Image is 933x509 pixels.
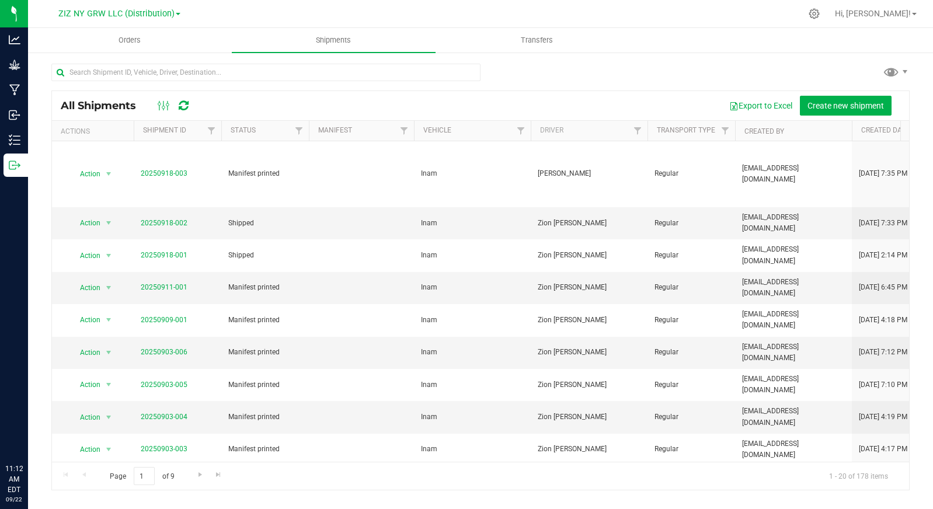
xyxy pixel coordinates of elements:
[859,315,922,326] span: [DATE] 4:18 PM EDT
[421,168,524,179] span: Inam
[423,126,451,134] a: Vehicle
[141,316,187,324] a: 20250909-001
[9,59,20,71] inline-svg: Grow
[61,99,148,112] span: All Shipments
[141,251,187,259] a: 20250918-001
[228,379,302,391] span: Manifest printed
[436,28,639,53] a: Transfers
[742,341,845,364] span: [EMAIL_ADDRESS][DOMAIN_NAME]
[421,379,524,391] span: Inam
[102,376,116,393] span: select
[421,347,524,358] span: Inam
[531,121,647,141] th: Driver
[859,379,922,391] span: [DATE] 7:10 PM EDT
[100,467,184,485] span: Page of 9
[655,250,728,261] span: Regular
[210,467,227,483] a: Go to the last page
[538,412,640,423] span: Zion [PERSON_NAME]
[744,127,784,135] a: Created By
[9,159,20,171] inline-svg: Outbound
[655,379,728,391] span: Regular
[5,495,23,504] p: 09/22
[655,412,728,423] span: Regular
[655,315,728,326] span: Regular
[290,121,309,141] a: Filter
[231,126,256,134] a: Status
[228,282,302,293] span: Manifest printed
[318,126,352,134] a: Manifest
[228,347,302,358] span: Manifest printed
[143,126,186,134] a: Shipment ID
[742,406,845,428] span: [EMAIL_ADDRESS][DOMAIN_NAME]
[300,35,367,46] span: Shipments
[859,282,922,293] span: [DATE] 6:45 PM EDT
[859,168,922,179] span: [DATE] 7:35 PM EDT
[742,212,845,234] span: [EMAIL_ADDRESS][DOMAIN_NAME]
[9,84,20,96] inline-svg: Manufacturing
[69,409,101,426] span: Action
[141,283,187,291] a: 20250911-001
[421,412,524,423] span: Inam
[538,379,640,391] span: Zion [PERSON_NAME]
[538,347,640,358] span: Zion [PERSON_NAME]
[102,312,116,328] span: select
[655,218,728,229] span: Regular
[859,444,922,455] span: [DATE] 4:17 PM EDT
[69,247,101,264] span: Action
[9,109,20,121] inline-svg: Inbound
[505,35,569,46] span: Transfers
[421,250,524,261] span: Inam
[655,168,728,179] span: Regular
[859,250,922,261] span: [DATE] 2:14 PM EDT
[742,163,845,185] span: [EMAIL_ADDRESS][DOMAIN_NAME]
[742,244,845,266] span: [EMAIL_ADDRESS][DOMAIN_NAME]
[69,280,101,296] span: Action
[202,121,221,141] a: Filter
[102,166,116,182] span: select
[228,315,302,326] span: Manifest printed
[655,282,728,293] span: Regular
[628,121,647,141] a: Filter
[538,218,640,229] span: Zion [PERSON_NAME]
[69,215,101,231] span: Action
[859,218,922,229] span: [DATE] 7:33 PM EDT
[69,344,101,361] span: Action
[141,413,187,421] a: 20250903-004
[232,28,436,53] a: Shipments
[538,168,640,179] span: [PERSON_NAME]
[28,28,232,53] a: Orders
[141,348,187,356] a: 20250903-006
[716,121,735,141] a: Filter
[655,347,728,358] span: Regular
[421,218,524,229] span: Inam
[800,96,892,116] button: Create new shipment
[141,169,187,177] a: 20250918-003
[61,127,129,135] div: Actions
[742,309,845,331] span: [EMAIL_ADDRESS][DOMAIN_NAME]
[192,467,208,483] a: Go to the next page
[722,96,800,116] button: Export to Excel
[228,412,302,423] span: Manifest printed
[228,218,302,229] span: Shipped
[9,34,20,46] inline-svg: Analytics
[511,121,531,141] a: Filter
[58,9,175,19] span: ZIZ NY GRW LLC (Distribution)
[102,247,116,264] span: select
[134,467,155,485] input: 1
[807,8,821,19] div: Manage settings
[395,121,414,141] a: Filter
[5,463,23,495] p: 11:12 AM EDT
[538,444,640,455] span: Zion [PERSON_NAME]
[807,101,884,110] span: Create new shipment
[102,409,116,426] span: select
[861,126,923,134] a: Created Date
[141,219,187,227] a: 20250918-002
[12,416,47,451] iframe: Resource center
[102,215,116,231] span: select
[538,315,640,326] span: Zion [PERSON_NAME]
[421,282,524,293] span: Inam
[9,134,20,146] inline-svg: Inventory
[859,347,922,358] span: [DATE] 7:12 PM EDT
[69,441,101,458] span: Action
[102,280,116,296] span: select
